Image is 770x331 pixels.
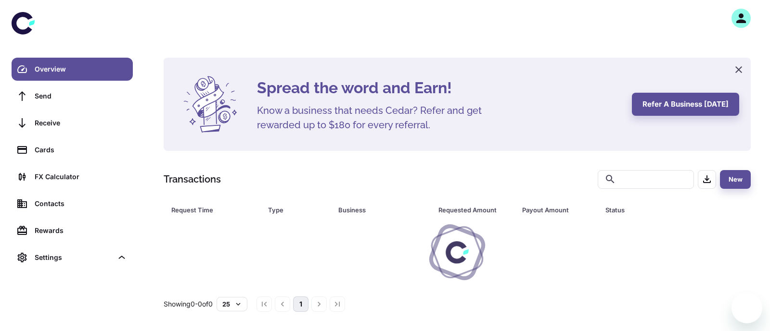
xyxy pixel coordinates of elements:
[522,203,594,217] span: Payout Amount
[12,111,133,135] a: Receive
[12,165,133,188] a: FX Calculator
[731,293,762,323] iframe: Button to launch messaging window
[164,172,221,186] h1: Transactions
[35,252,113,263] div: Settings
[35,225,127,236] div: Rewards
[720,170,751,189] button: New
[35,118,127,128] div: Receive
[35,91,127,101] div: Send
[35,172,127,182] div: FX Calculator
[171,203,244,217] div: Request Time
[171,203,257,217] span: Request Time
[12,85,133,108] a: Send
[605,203,698,217] div: Status
[522,203,581,217] div: Payout Amount
[438,203,510,217] span: Requested Amount
[12,192,133,215] a: Contacts
[12,138,133,161] a: Cards
[164,299,213,309] p: Showing 0-0 of 0
[438,203,498,217] div: Requested Amount
[257,103,498,132] h5: Know a business that needs Cedar? Refer and get rewarded up to $180 for every referral.
[217,297,247,311] button: 25
[35,145,127,155] div: Cards
[268,203,314,217] div: Type
[255,296,346,312] nav: pagination navigation
[35,198,127,209] div: Contacts
[293,296,308,312] button: page 1
[257,76,620,99] h4: Spread the word and Earn!
[12,58,133,81] a: Overview
[268,203,327,217] span: Type
[12,246,133,269] div: Settings
[605,203,711,217] span: Status
[12,219,133,242] a: Rewards
[632,93,739,116] button: Refer a business [DATE]
[35,64,127,74] div: Overview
